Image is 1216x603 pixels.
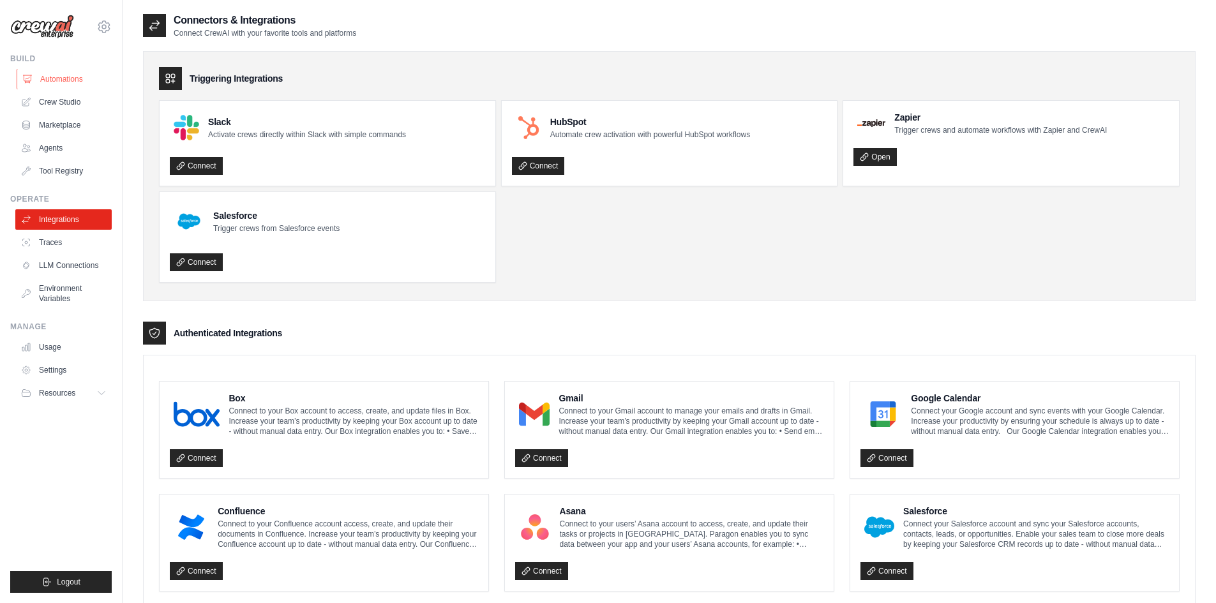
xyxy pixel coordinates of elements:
h4: Salesforce [213,209,340,222]
img: Zapier Logo [857,119,885,127]
p: Connect to your Box account to access, create, and update files in Box. Increase your team’s prod... [229,406,478,436]
a: Connect [512,157,565,175]
span: Logout [57,577,80,587]
img: Box Logo [174,401,220,427]
div: Operate [10,194,112,204]
h4: Asana [560,505,823,517]
span: Resources [39,388,75,398]
img: Gmail Logo [519,401,550,427]
img: Salesforce Logo [864,514,894,540]
a: Settings [15,360,112,380]
a: Traces [15,232,112,253]
h4: Gmail [559,392,823,405]
div: Build [10,54,112,64]
a: Connect [860,562,913,580]
button: Resources [15,383,112,403]
h4: Salesforce [903,505,1169,517]
img: Confluence Logo [174,514,209,540]
img: Google Calendar Logo [864,401,902,427]
button: Logout [10,571,112,593]
a: Integrations [15,209,112,230]
img: Slack Logo [174,115,199,140]
a: Crew Studio [15,92,112,112]
a: Usage [15,337,112,357]
a: Tool Registry [15,161,112,181]
a: LLM Connections [15,255,112,276]
h3: Triggering Integrations [190,72,283,85]
h2: Connectors & Integrations [174,13,356,28]
h4: Google Calendar [911,392,1169,405]
a: Connect [170,562,223,580]
a: Connect [170,157,223,175]
h4: Box [229,392,478,405]
p: Connect your Salesforce account and sync your Salesforce accounts, contacts, leads, or opportunit... [903,519,1169,549]
p: Connect your Google account and sync events with your Google Calendar. Increase your productivity... [911,406,1169,436]
p: Connect to your users’ Asana account to access, create, and update their tasks or projects in [GE... [560,519,823,549]
a: Open [853,148,896,166]
p: Automate crew activation with powerful HubSpot workflows [550,130,750,140]
a: Marketplace [15,115,112,135]
a: Connect [170,449,223,467]
h4: Confluence [218,505,478,517]
img: Asana Logo [519,514,551,540]
a: Agents [15,138,112,158]
div: Manage [10,322,112,332]
img: Salesforce Logo [174,206,204,237]
p: Connect to your Confluence account access, create, and update their documents in Confluence. Incr... [218,519,478,549]
p: Connect to your Gmail account to manage your emails and drafts in Gmail. Increase your team’s pro... [559,406,823,436]
a: Environment Variables [15,278,112,309]
p: Trigger crews and automate workflows with Zapier and CrewAI [894,125,1107,135]
h4: HubSpot [550,115,750,128]
a: Connect [515,562,568,580]
a: Connect [860,449,913,467]
h4: Zapier [894,111,1107,124]
p: Trigger crews from Salesforce events [213,223,340,234]
a: Connect [170,253,223,271]
p: Activate crews directly within Slack with simple commands [208,130,406,140]
h3: Authenticated Integrations [174,327,282,339]
a: Automations [17,69,113,89]
a: Connect [515,449,568,467]
h4: Slack [208,115,406,128]
p: Connect CrewAI with your favorite tools and platforms [174,28,356,38]
img: HubSpot Logo [516,115,541,140]
img: Logo [10,15,74,39]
